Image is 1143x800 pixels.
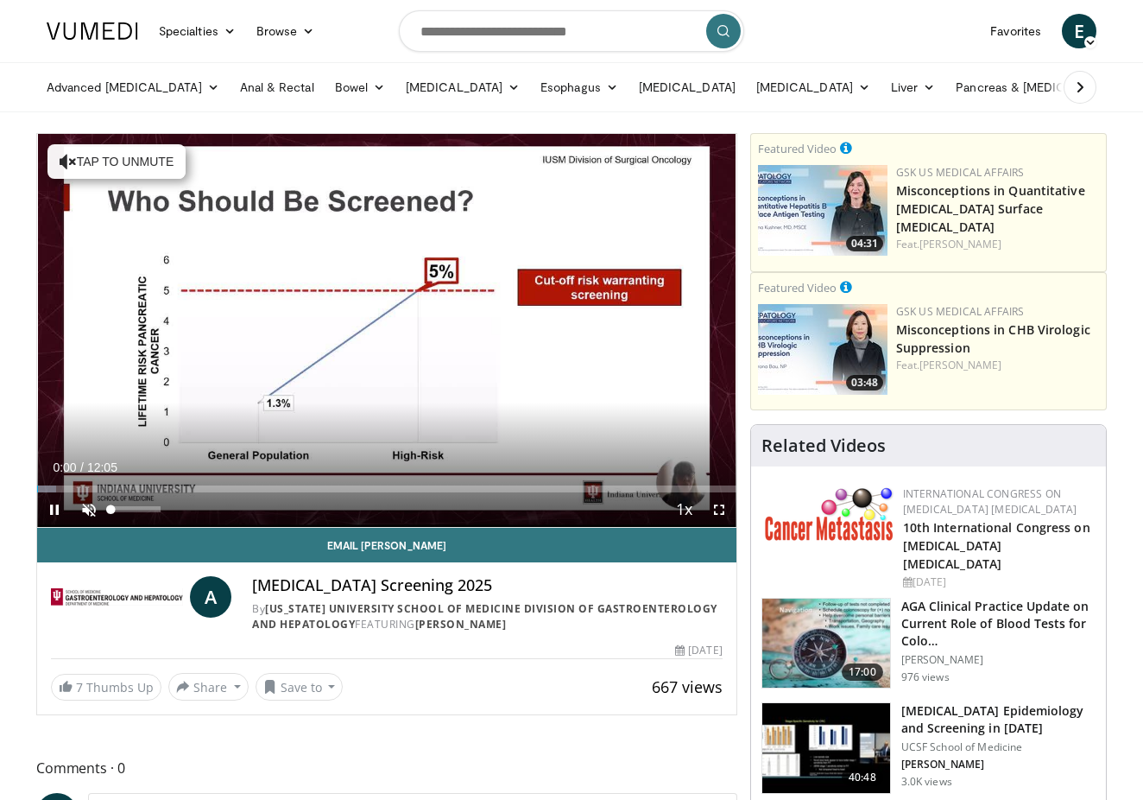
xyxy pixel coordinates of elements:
[881,70,945,105] a: Liver
[36,70,230,105] a: Advanced [MEDICAL_DATA]
[702,492,736,527] button: Fullscreen
[896,304,1025,319] a: GSK US Medical Affairs
[842,769,883,786] span: 40:48
[652,676,723,697] span: 667 views
[628,70,746,105] a: [MEDICAL_DATA]
[530,70,628,105] a: Esophagus
[667,492,702,527] button: Playback Rate
[415,617,507,632] a: [PERSON_NAME]
[325,70,395,105] a: Bowel
[80,460,84,474] span: /
[76,679,83,695] span: 7
[53,460,76,474] span: 0:00
[903,486,1077,517] a: International Congress on [MEDICAL_DATA] [MEDICAL_DATA]
[901,758,1096,771] p: [PERSON_NAME]
[901,653,1096,667] p: [PERSON_NAME]
[903,575,1092,590] div: [DATE]
[758,304,887,395] img: 59d1e413-5879-4b2e-8b0a-b35c7ac1ec20.jpg.150x105_q85_crop-smart_upscale.jpg
[919,237,1001,251] a: [PERSON_NAME]
[896,165,1025,180] a: GSK US Medical Affairs
[758,141,837,156] small: Featured Video
[87,460,117,474] span: 12:05
[901,740,1096,754] p: UCSF School of Medicine
[37,528,736,562] a: Email [PERSON_NAME]
[758,280,837,295] small: Featured Video
[901,670,950,684] p: 976 views
[252,601,722,632] div: By FEATURING
[395,70,530,105] a: [MEDICAL_DATA]
[72,492,106,527] button: Unmute
[51,674,161,701] a: 7 Thumbs Up
[1062,14,1096,48] a: E
[761,598,1096,689] a: 17:00 AGA Clinical Practice Update on Current Role of Blood Tests for Colo… [PERSON_NAME] 976 views
[761,435,886,456] h4: Related Videos
[36,757,737,779] span: Comments 0
[758,165,887,256] img: ea8305e5-ef6b-4575-a231-c141b8650e1f.jpg.150x105_q85_crop-smart_upscale.jpg
[896,182,1085,235] a: Misconceptions in Quantitative [MEDICAL_DATA] Surface [MEDICAL_DATA]
[51,576,183,618] img: Indiana University School of Medicine Division of Gastroenterology and Hepatology
[842,663,883,681] span: 17:00
[765,486,894,541] img: 6ff8bc22-9509-4454-a4f8-ac79dd3b8976.png.150x105_q85_autocrop_double_scale_upscale_version-0.2.png
[37,492,72,527] button: Pause
[148,14,246,48] a: Specialties
[762,703,890,793] img: d3fc78f8-41f1-4380-9dfb-a9771e77df97.150x105_q85_crop-smart_upscale.jpg
[901,702,1096,737] h3: [MEDICAL_DATA] Epidemiology and Screening in [DATE]
[846,236,883,251] span: 04:31
[47,144,186,179] button: Tap to unmute
[190,576,231,618] a: A
[252,601,717,632] a: [US_STATE] University School of Medicine Division of Gastroenterology and Hepatology
[168,673,249,701] button: Share
[758,304,887,395] a: 03:48
[37,134,736,528] video-js: Video Player
[256,673,344,701] button: Save to
[919,358,1001,372] a: [PERSON_NAME]
[399,10,744,52] input: Search topics, interventions
[901,775,952,789] p: 3.0K views
[230,70,325,105] a: Anal & Rectal
[903,519,1090,572] a: 10th International Congress on [MEDICAL_DATA] [MEDICAL_DATA]
[762,599,890,689] img: 9319a17c-ea45-4555-a2c0-30ea7aed39c4.150x105_q85_crop-smart_upscale.jpg
[675,643,722,658] div: [DATE]
[111,506,160,512] div: Volume Level
[246,14,325,48] a: Browse
[901,598,1096,650] h3: AGA Clinical Practice Update on Current Role of Blood Tests for Colo…
[758,165,887,256] a: 04:31
[846,375,883,390] span: 03:48
[896,321,1090,356] a: Misconceptions in CHB Virologic Suppression
[761,702,1096,794] a: 40:48 [MEDICAL_DATA] Epidemiology and Screening in [DATE] UCSF School of Medicine [PERSON_NAME] 3...
[980,14,1051,48] a: Favorites
[746,70,881,105] a: [MEDICAL_DATA]
[37,486,736,492] div: Progress Bar
[896,358,1099,373] div: Feat.
[47,22,138,40] img: VuMedi Logo
[896,237,1099,252] div: Feat.
[252,576,722,595] h4: [MEDICAL_DATA] Screening 2025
